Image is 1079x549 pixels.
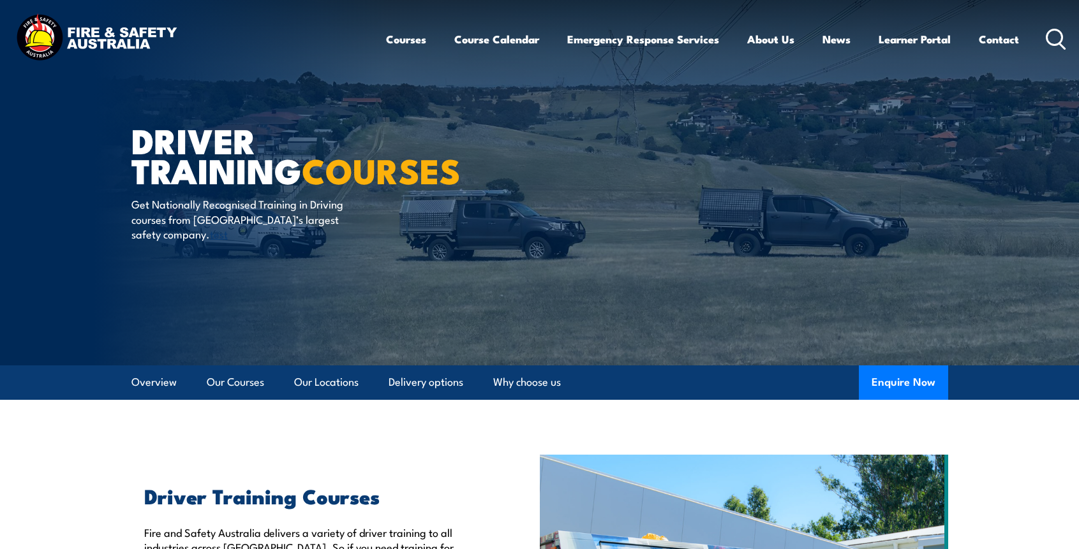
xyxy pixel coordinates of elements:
[386,22,426,56] a: Courses
[879,22,951,56] a: Learner Portal
[747,22,794,56] a: About Us
[294,365,359,399] a: Our Locations
[979,22,1019,56] a: Contact
[210,226,228,241] a: test
[493,365,561,399] a: Why choose us
[207,365,264,399] a: Our Courses
[131,365,177,399] a: Overview
[131,125,447,184] h1: Driver Training
[454,22,539,56] a: Course Calendar
[567,22,719,56] a: Emergency Response Services
[822,22,851,56] a: News
[144,487,481,504] h2: Driver Training Courses
[131,196,364,241] p: Get Nationally Recognised Training in Driving courses from [GEOGRAPHIC_DATA]’s largest safety com...
[859,365,948,400] button: Enquire Now
[302,143,461,196] strong: COURSES
[389,365,463,399] a: Delivery options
